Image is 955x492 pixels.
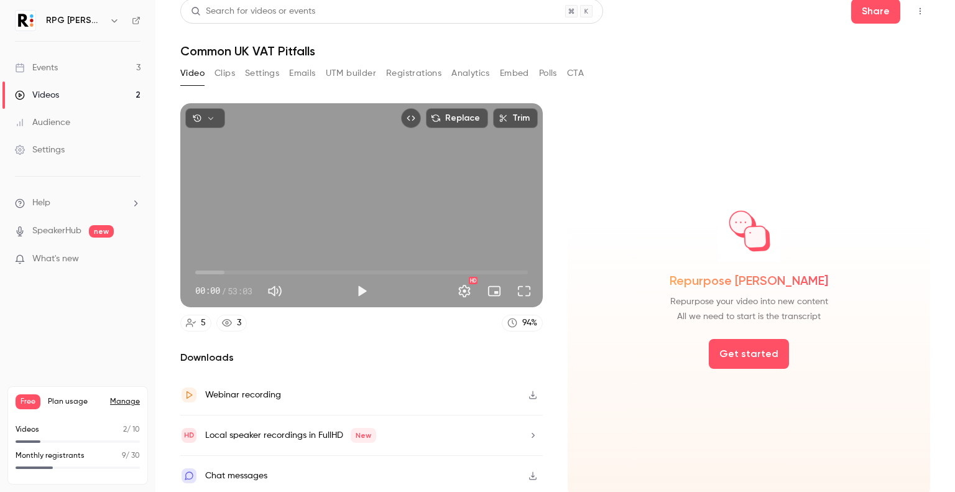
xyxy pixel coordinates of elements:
[349,279,374,304] button: Play
[351,428,376,443] span: New
[89,225,114,238] span: new
[110,397,140,407] a: Manage
[180,350,543,365] h2: Downloads
[452,279,477,304] button: Settings
[502,315,543,332] a: 94%
[245,63,279,83] button: Settings
[289,63,315,83] button: Emails
[426,108,488,128] button: Replace
[16,11,35,30] img: RPG Crouch Chapman LLP
[180,315,211,332] a: 5
[567,63,584,83] button: CTA
[228,284,252,297] span: 53:03
[16,424,39,435] p: Videos
[237,317,241,330] div: 3
[32,253,79,266] span: What's new
[15,116,70,129] div: Audience
[451,63,490,83] button: Analytics
[205,428,376,443] div: Local speaker recordings in FullHD
[123,426,127,434] span: 2
[191,5,315,18] div: Search for videos or events
[910,1,930,21] button: Top Bar Actions
[215,63,235,83] button: Clips
[469,277,477,284] div: HD
[123,424,140,435] p: / 10
[32,197,50,210] span: Help
[326,63,376,83] button: UTM builder
[482,279,507,304] button: Turn on miniplayer
[709,339,789,369] button: Get started
[493,108,538,128] button: Trim
[122,450,140,462] p: / 30
[15,89,59,101] div: Videos
[16,450,85,462] p: Monthly registrants
[670,294,828,324] span: Repurpose your video into new content All we need to start is the transcript
[205,388,281,402] div: Webinar recording
[15,144,65,156] div: Settings
[122,452,126,460] span: 9
[46,14,104,27] h6: RPG [PERSON_NAME] [PERSON_NAME] LLP
[386,63,441,83] button: Registrations
[262,279,287,304] button: Mute
[180,44,930,58] h1: Common UK VAT Pitfalls
[522,317,537,330] div: 94 %
[16,394,40,409] span: Free
[201,317,206,330] div: 5
[195,284,220,297] span: 00:00
[48,397,103,407] span: Plan usage
[670,272,828,289] span: Repurpose [PERSON_NAME]
[512,279,537,304] button: Full screen
[15,62,58,74] div: Events
[195,284,252,297] div: 00:00
[216,315,247,332] a: 3
[205,468,267,483] div: Chat messages
[539,63,557,83] button: Polls
[32,225,81,238] a: SpeakerHub
[401,108,421,128] button: Embed video
[221,284,226,297] span: /
[15,197,141,210] li: help-dropdown-opener
[500,63,529,83] button: Embed
[180,63,205,83] button: Video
